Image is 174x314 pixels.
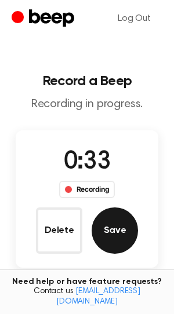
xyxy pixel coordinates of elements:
span: 0:33 [64,150,110,174]
a: Beep [12,8,77,30]
span: Contact us [7,287,167,307]
a: [EMAIL_ADDRESS][DOMAIN_NAME] [56,287,140,306]
button: Save Audio Record [92,207,138,254]
p: Recording in progress. [9,97,165,112]
button: Delete Audio Record [36,207,82,254]
a: Log Out [106,5,162,32]
h1: Record a Beep [9,74,165,88]
div: Recording [59,181,115,198]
